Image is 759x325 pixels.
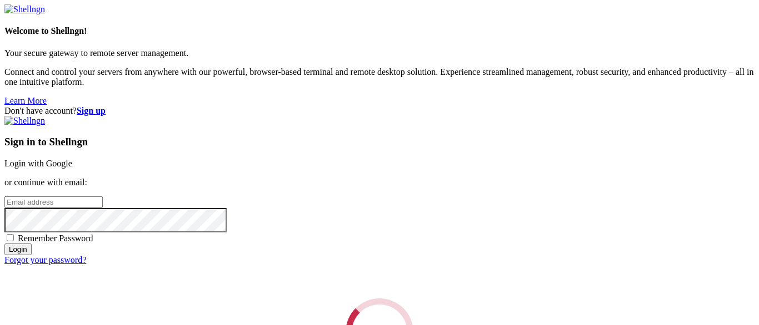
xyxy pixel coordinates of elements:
[4,48,755,58] p: Your secure gateway to remote server management.
[4,196,103,208] input: Email address
[4,159,72,168] a: Login with Google
[4,67,755,87] p: Connect and control your servers from anywhere with our powerful, browser-based terminal and remo...
[18,233,93,243] span: Remember Password
[4,136,755,148] h3: Sign in to Shellngn
[4,243,32,255] input: Login
[7,234,14,241] input: Remember Password
[77,106,106,115] a: Sign up
[4,116,45,126] img: Shellngn
[4,96,47,105] a: Learn More
[4,106,755,116] div: Don't have account?
[4,4,45,14] img: Shellngn
[4,255,86,265] a: Forgot your password?
[4,177,755,187] p: or continue with email:
[4,26,755,36] h4: Welcome to Shellngn!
